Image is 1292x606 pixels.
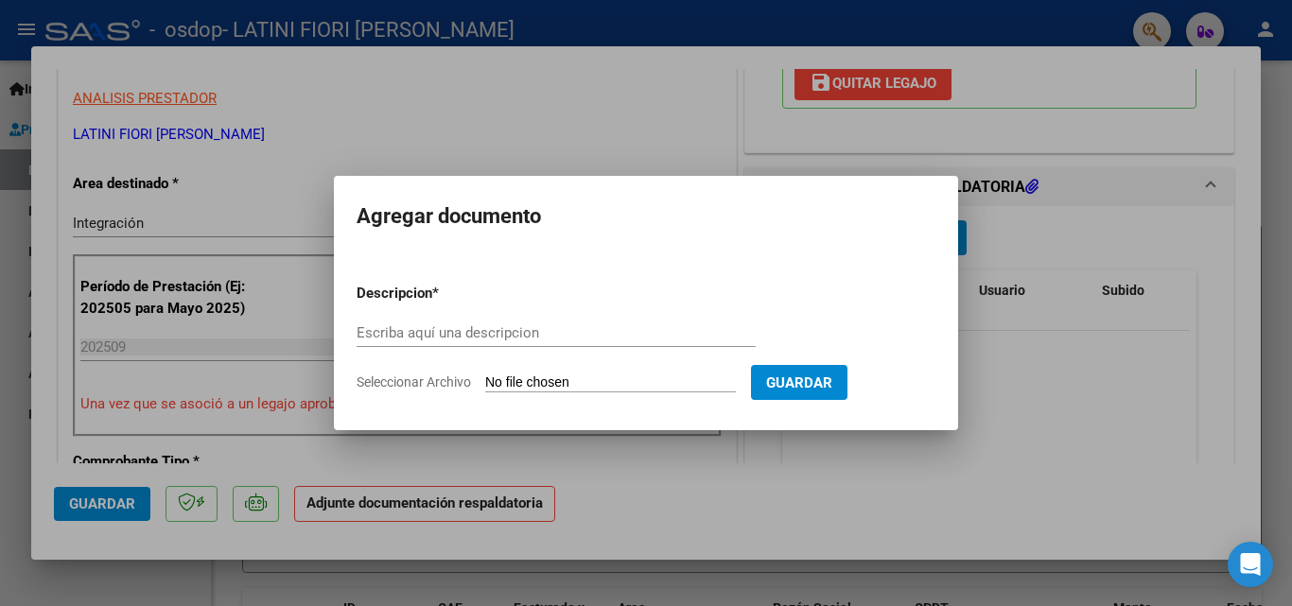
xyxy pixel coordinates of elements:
[751,365,847,400] button: Guardar
[766,374,832,391] span: Guardar
[1228,542,1273,587] div: Open Intercom Messenger
[357,283,531,304] p: Descripcion
[357,199,935,234] h2: Agregar documento
[357,374,471,390] span: Seleccionar Archivo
